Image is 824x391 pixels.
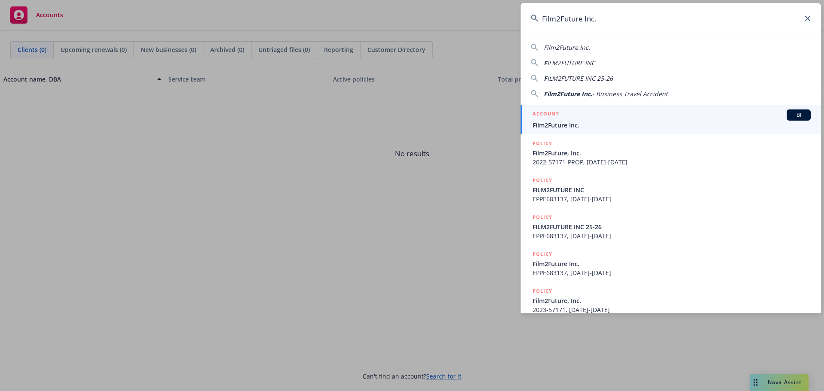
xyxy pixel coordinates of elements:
[533,287,552,295] h5: POLICY
[544,74,547,82] span: F
[592,90,668,98] span: - Business Travel Accident
[521,134,821,171] a: POLICYFilm2Future, Inc.2022-57171-PROP, [DATE]-[DATE]
[533,139,552,148] h5: POLICY
[521,171,821,208] a: POLICYFILM2FUTURE INCEPPE683137, [DATE]-[DATE]
[533,296,811,305] span: Film2Future, Inc.
[521,282,821,319] a: POLICYFilm2Future, Inc.2023-57171, [DATE]-[DATE]
[533,305,811,314] span: 2023-57171, [DATE]-[DATE]
[521,3,821,34] input: Search...
[521,105,821,134] a: ACCOUNTBIFilm2Future Inc.
[521,245,821,282] a: POLICYFilm2Future Inc.EPPE683137, [DATE]-[DATE]
[533,222,811,231] span: FILM2FUTURE INC 25-26
[533,213,552,221] h5: POLICY
[544,43,590,52] span: Film2Future Inc.
[533,109,559,120] h5: ACCOUNT
[533,194,811,203] span: EPPE683137, [DATE]-[DATE]
[533,231,811,240] span: EPPE683137, [DATE]-[DATE]
[521,208,821,245] a: POLICYFILM2FUTURE INC 25-26EPPE683137, [DATE]-[DATE]
[533,268,811,277] span: EPPE683137, [DATE]-[DATE]
[533,250,552,258] h5: POLICY
[533,158,811,167] span: 2022-57171-PROP, [DATE]-[DATE]
[544,59,547,67] span: F
[544,90,592,98] span: Film2Future Inc.
[547,59,595,67] span: ILM2FUTURE INC
[533,176,552,185] h5: POLICY
[547,74,613,82] span: ILM2FUTURE INC 25-26
[533,149,811,158] span: Film2Future, Inc.
[533,185,811,194] span: FILM2FUTURE INC
[790,111,807,119] span: BI
[533,121,811,130] span: Film2Future Inc.
[533,259,811,268] span: Film2Future Inc.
